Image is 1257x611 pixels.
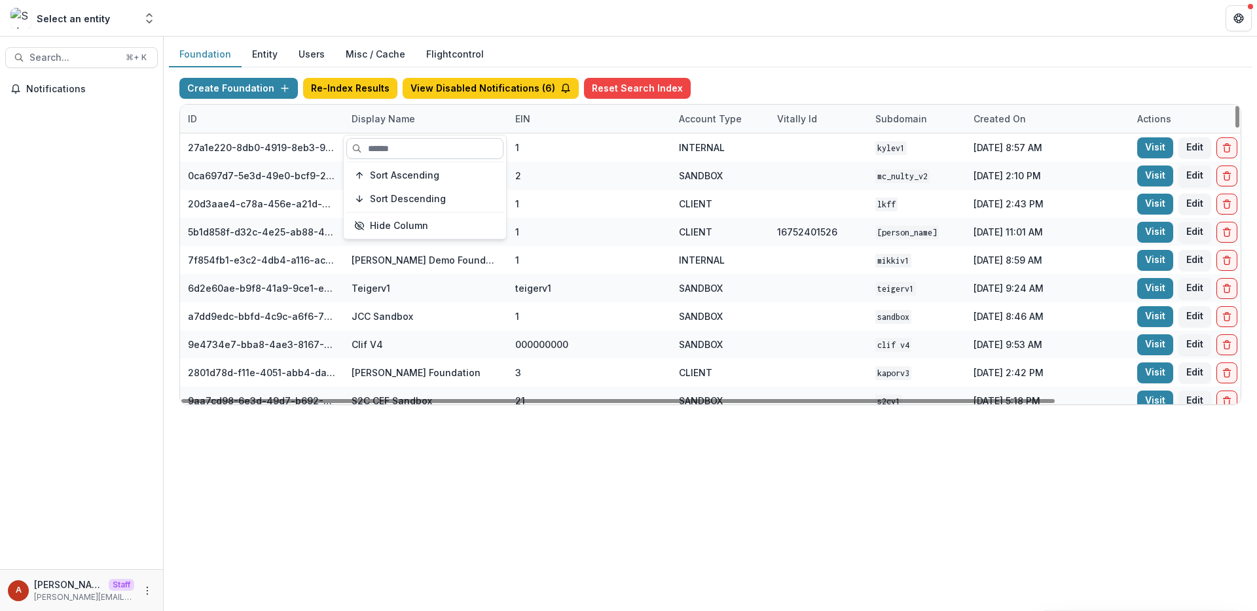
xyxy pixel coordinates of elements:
[679,225,712,239] div: CLIENT
[507,105,671,133] div: EIN
[966,133,1129,162] div: [DATE] 8:57 AM
[1137,306,1173,327] a: Visit
[344,105,507,133] div: Display Name
[875,394,902,408] code: s2cv1
[34,578,103,591] p: [PERSON_NAME]
[1178,306,1211,327] button: Edit
[671,112,750,126] div: Account Type
[188,281,336,295] div: 6d2e60ae-b9f8-41a9-9ce1-e608d0f20ec5
[875,282,916,296] code: teigerv1
[507,112,538,126] div: EIN
[335,42,416,67] button: Misc / Cache
[1216,222,1237,243] button: Delete Foundation
[867,105,966,133] div: Subdomain
[140,5,158,31] button: Open entity switcher
[966,105,1129,133] div: Created on
[584,78,691,99] button: Reset Search Index
[370,170,439,181] span: Sort Ascending
[188,366,336,379] div: 2801d78d-f11e-4051-abb4-dab00da98882
[180,112,205,126] div: ID
[139,583,155,599] button: More
[875,366,911,380] code: kaporv3
[1137,278,1173,299] a: Visit
[515,253,519,267] div: 1
[515,197,519,211] div: 1
[679,281,723,295] div: SANDBOX
[671,105,769,133] div: Account Type
[10,8,31,29] img: Select an entity
[303,78,397,99] button: Re-Index Results
[1178,362,1211,383] button: Edit
[1178,278,1211,299] button: Edit
[346,215,503,236] button: Hide Column
[679,394,723,408] div: SANDBOX
[352,394,432,408] div: S2C CEF Sandbox
[37,12,110,26] div: Select an entity
[403,78,579,99] button: View Disabled Notifications (6)
[1178,391,1211,411] button: Edit
[169,42,242,67] button: Foundation
[875,198,898,211] code: lkff
[867,112,935,126] div: Subdomain
[1137,166,1173,186] a: Visit
[966,112,1034,126] div: Created on
[515,169,521,183] div: 2
[16,586,22,595] div: Anna
[1137,334,1173,355] a: Visit
[769,112,825,126] div: Vitally Id
[875,141,907,155] code: kylev1
[1216,194,1237,215] button: Delete Foundation
[679,141,725,154] div: INTERNAL
[1216,334,1237,355] button: Delete Foundation
[179,78,298,99] button: Create Foundation
[966,387,1129,415] div: [DATE] 5:18 PM
[515,281,551,295] div: teigerv1
[515,225,519,239] div: 1
[1216,391,1237,411] button: Delete Foundation
[966,246,1129,274] div: [DATE] 8:59 AM
[1178,222,1211,243] button: Edit
[515,338,568,351] div: 000000000
[875,338,911,352] code: Clif V4
[777,225,837,239] div: 16752401526
[426,47,484,61] a: Flightcontrol
[1178,194,1211,215] button: Edit
[966,274,1129,302] div: [DATE] 9:24 AM
[1216,278,1237,299] button: Delete Foundation
[1178,250,1211,271] button: Edit
[515,309,519,323] div: 1
[346,188,503,209] button: Sort Descending
[1137,391,1173,411] a: Visit
[1178,137,1211,158] button: Edit
[188,394,336,408] div: 9aa7cd98-6e3d-49d7-b692-3e5f3d1facd4
[5,79,158,99] button: Notifications
[966,302,1129,330] div: [DATE] 8:46 AM
[515,141,519,154] div: 1
[1137,194,1173,215] a: Visit
[188,309,336,323] div: a7dd9edc-bbfd-4c9c-a6f6-76d0743bf1cd
[344,112,423,126] div: Display Name
[29,52,118,63] span: Search...
[1178,166,1211,186] button: Edit
[769,105,867,133] div: Vitally Id
[352,338,383,351] div: Clif V4
[966,190,1129,218] div: [DATE] 2:43 PM
[1216,362,1237,383] button: Delete Foundation
[875,254,911,268] code: mikkiv1
[1129,112,1179,126] div: Actions
[188,338,336,351] div: 9e4734e7-bba8-4ae3-8167-95d86cec7b4b
[679,169,723,183] div: SANDBOX
[679,253,725,267] div: INTERNAL
[966,330,1129,358] div: [DATE] 9:53 AM
[1216,250,1237,271] button: Delete Foundation
[875,169,930,183] code: mc_nulty_v2
[352,366,481,379] div: [PERSON_NAME] Foundation
[1216,137,1237,158] button: Delete Foundation
[26,84,153,95] span: Notifications
[109,579,134,591] p: Staff
[679,366,712,379] div: CLIENT
[123,50,149,65] div: ⌘ + K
